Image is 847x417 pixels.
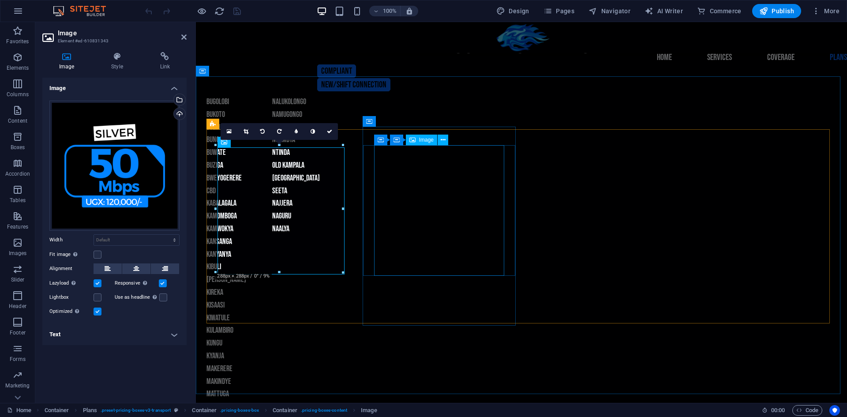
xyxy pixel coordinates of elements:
[58,37,169,45] h3: Element #ed-610831343
[115,278,159,289] label: Responsive
[115,292,159,303] label: Use as headline
[752,4,801,18] button: Publish
[641,4,686,18] button: AI Writer
[777,407,779,413] span: :
[585,4,634,18] button: Navigator
[42,52,94,71] h4: Image
[271,123,288,140] a: Rotate right 90°
[493,4,533,18] button: Design
[7,223,28,230] p: Features
[796,405,818,416] span: Code
[45,405,69,416] span: Click to select. Double-click to edit
[51,6,117,16] img: Editor Logo
[10,197,26,204] p: Tables
[382,6,397,16] h6: 100%
[10,356,26,363] p: Forms
[6,38,29,45] p: Favorites
[7,405,31,416] a: Click to cancel selection. Double-click to open Pages
[301,405,347,416] span: . pricing-boxes-content
[49,306,94,317] label: Optimized
[693,4,745,18] button: Commerce
[49,263,94,274] label: Alignment
[304,123,321,140] a: Greyscale
[220,405,259,416] span: . pricing-boxes-box
[273,405,297,416] span: Click to select. Double-click to edit
[10,329,26,336] p: Footer
[11,276,25,283] p: Slider
[829,405,840,416] button: Usercentrics
[7,64,29,71] p: Elements
[8,117,27,124] p: Content
[405,7,413,15] i: On resize automatically adjust zoom level to fit chosen device.
[42,324,187,345] h4: Text
[49,278,94,289] label: Lazyload
[45,405,377,416] nav: breadcrumb
[645,7,683,15] span: AI Writer
[771,405,785,416] span: 00 00
[9,250,27,257] p: Images
[221,123,237,140] a: Select files from the file manager, stock photos, or upload file(s)
[588,7,630,15] span: Navigator
[49,237,94,242] label: Width
[361,405,377,416] span: Click to select. Double-click to edit
[321,123,338,140] a: Confirm ( Ctrl ⏎ )
[493,4,533,18] div: Design (Ctrl+Alt+Y)
[7,91,29,98] p: Columns
[812,7,840,15] span: More
[83,405,97,416] span: Click to select. Double-click to edit
[101,405,171,416] span: . preset-pricing-boxes-v3-transport
[5,170,30,177] p: Accordion
[288,123,304,140] a: Blur
[808,4,843,18] button: More
[697,7,742,15] span: Commerce
[49,292,94,303] label: Lightbox
[237,123,254,140] a: Crop mode
[11,144,25,151] p: Boxes
[762,405,785,416] h6: Session time
[94,52,143,71] h4: Style
[143,52,187,71] h4: Link
[496,7,529,15] span: Design
[759,7,794,15] span: Publish
[42,78,187,94] h4: Image
[49,249,94,260] label: Fit image
[792,405,822,416] button: Code
[192,405,217,416] span: Click to select. Double-click to edit
[369,6,401,16] button: 100%
[254,123,271,140] a: Rotate left 90°
[58,29,187,37] h2: Image
[49,101,180,231] div: SILVER1111111111.png
[540,4,578,18] button: Pages
[214,6,225,16] button: reload
[5,382,30,389] p: Marketing
[174,408,178,413] i: This element is a customizable preset
[419,137,434,143] span: Image
[543,7,574,15] span: Pages
[9,303,26,310] p: Header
